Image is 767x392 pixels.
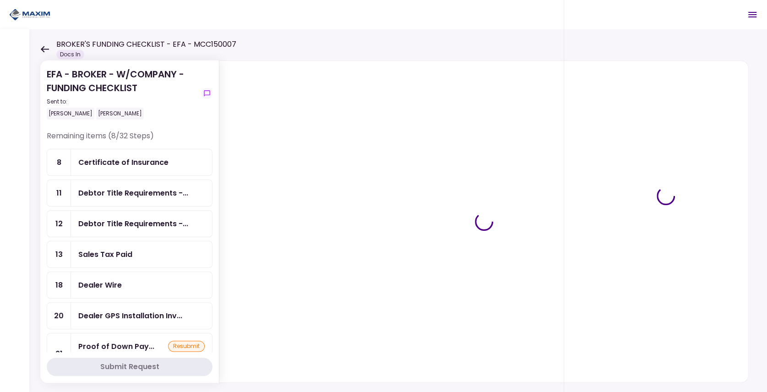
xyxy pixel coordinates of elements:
[47,241,71,267] div: 13
[168,341,205,352] div: resubmit
[47,98,198,106] div: Sent to:
[100,361,159,372] div: Submit Request
[78,157,169,168] div: Certificate of Insurance
[47,67,198,120] div: EFA - BROKER - W/COMPANY - FUNDING CHECKLIST
[47,272,71,298] div: 18
[47,333,71,374] div: 21
[47,302,212,329] a: 20Dealer GPS Installation Invoice
[78,249,132,260] div: Sales Tax Paid
[47,303,71,329] div: 20
[78,218,188,229] div: Debtor Title Requirements - Proof of IRP or Exemption
[47,149,71,175] div: 8
[47,131,212,149] div: Remaining items (8/32 Steps)
[78,341,154,352] div: Proof of Down Payment 1
[78,310,182,321] div: Dealer GPS Installation Invoice
[47,272,212,299] a: 18Dealer Wire
[47,108,94,120] div: [PERSON_NAME]
[56,50,84,59] div: Docs In
[201,88,212,99] button: show-messages
[47,358,212,376] button: Submit Request
[47,180,212,207] a: 11Debtor Title Requirements - Other Requirements
[47,180,71,206] div: 11
[47,211,71,237] div: 12
[9,8,50,22] img: Partner icon
[96,108,144,120] div: [PERSON_NAME]
[78,279,122,291] div: Dealer Wire
[47,210,212,237] a: 12Debtor Title Requirements - Proof of IRP or Exemption
[47,333,212,375] a: 21Proof of Down Payment 1resubmitYour file has been rejected
[47,149,212,176] a: 8Certificate of Insurance
[78,187,188,199] div: Debtor Title Requirements - Other Requirements
[47,241,212,268] a: 13Sales Tax Paid
[56,39,236,50] h1: BROKER'S FUNDING CHECKLIST - EFA - MCC150007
